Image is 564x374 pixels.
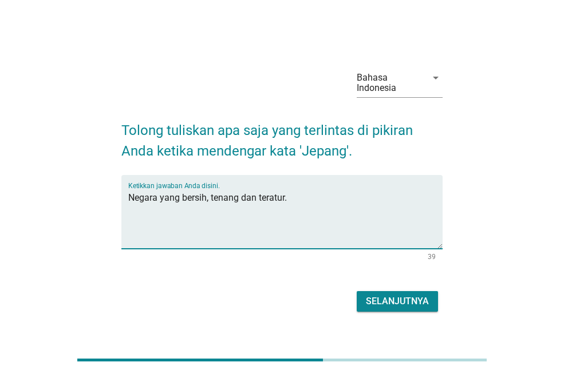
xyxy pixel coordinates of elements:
textarea: Ketikkan jawaban Anda disini. [128,189,443,249]
div: 39 [428,253,436,260]
button: Selanjutnya [357,291,438,312]
div: Selanjutnya [366,295,429,308]
div: Bahasa Indonesia [357,73,420,93]
i: arrow_drop_down [429,71,443,85]
h2: Tolong tuliskan apa saja yang terlintas di pikiran Anda ketika mendengar kata 'Jepang'. [121,109,443,161]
